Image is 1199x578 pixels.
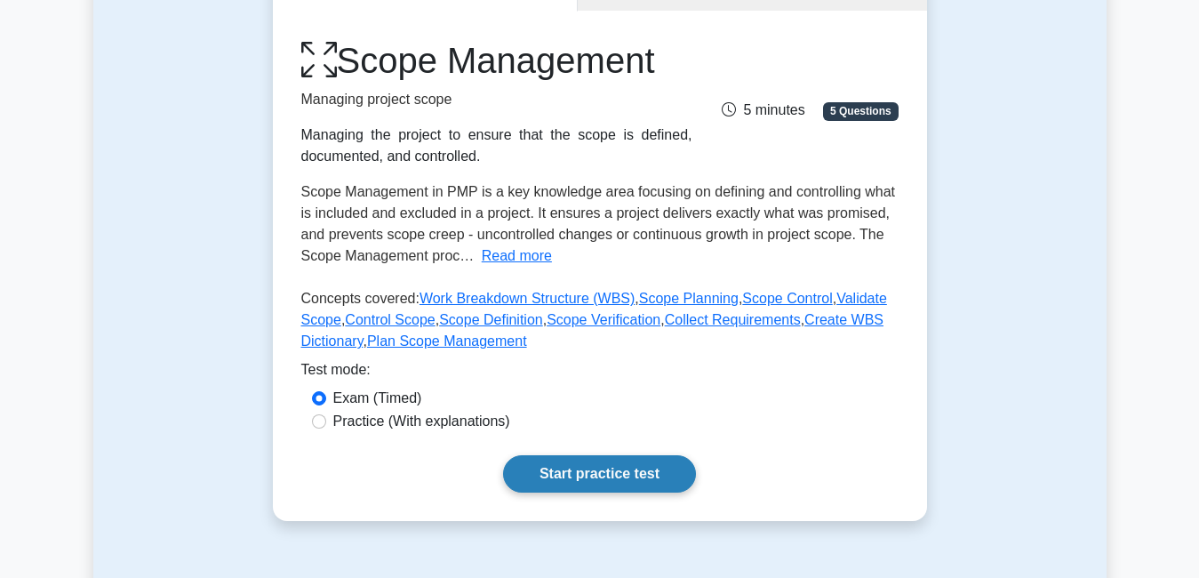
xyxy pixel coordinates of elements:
a: Scope Definition [439,312,543,327]
a: Collect Requirements [665,312,801,327]
label: Exam (Timed) [333,388,422,409]
span: Scope Management in PMP is a key knowledge area focusing on defining and controlling what is incl... [301,184,896,263]
a: Scope Verification [547,312,660,327]
div: Managing the project to ensure that the scope is defined, documented, and controlled. [301,124,692,167]
a: Plan Scope Management [367,333,527,349]
span: 5 minutes [722,102,804,117]
a: Work Breakdown Structure (WBS) [420,291,635,306]
button: Read more [482,245,552,267]
h1: Scope Management [301,39,692,82]
a: Scope Control [742,291,832,306]
p: Managing project scope [301,89,692,110]
span: 5 Questions [823,102,898,120]
a: Control Scope [345,312,435,327]
a: Start practice test [503,455,696,493]
p: Concepts covered: , , , , , , , , , [301,288,899,359]
label: Practice (With explanations) [333,411,510,432]
a: Scope Planning [639,291,739,306]
div: Test mode: [301,359,899,388]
